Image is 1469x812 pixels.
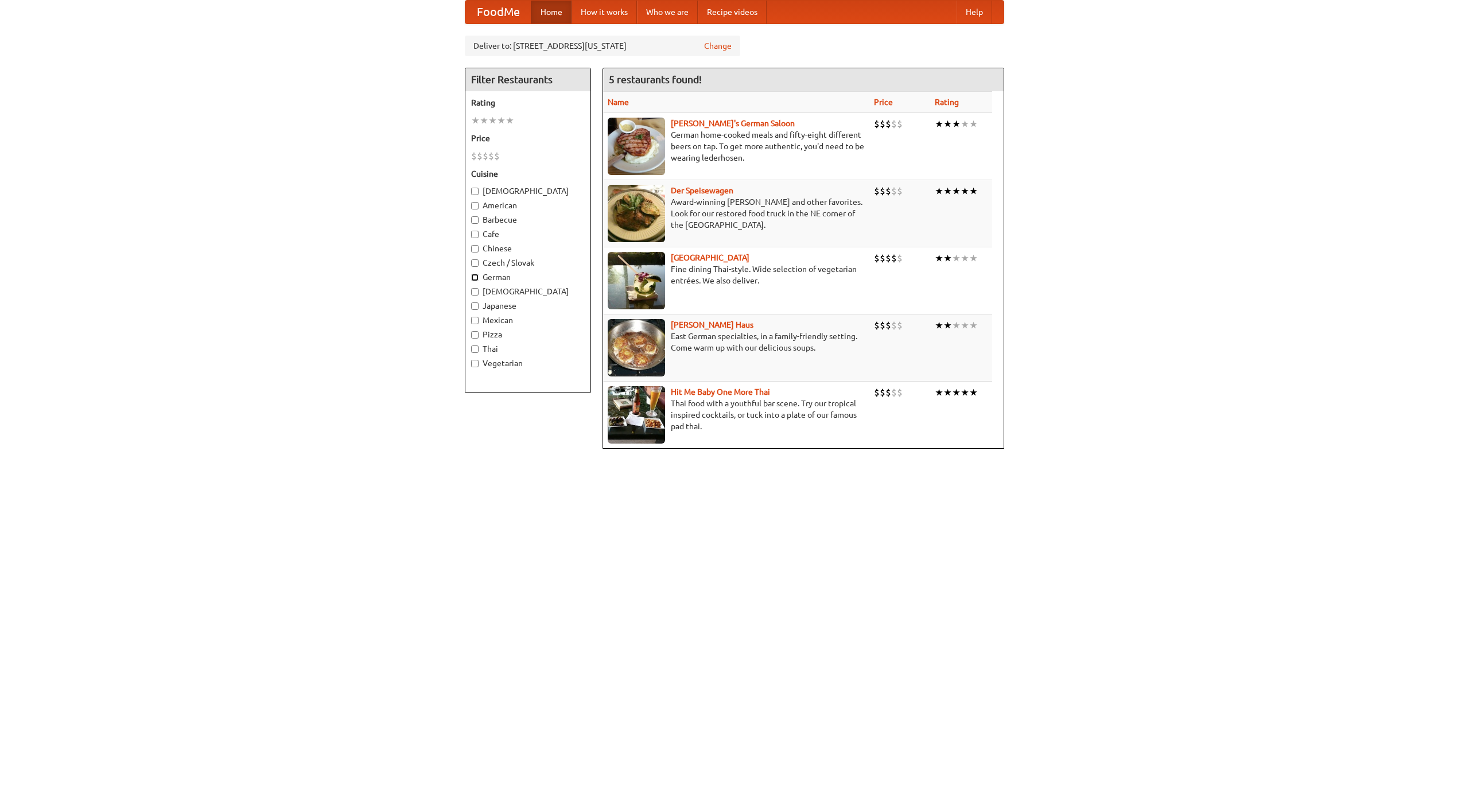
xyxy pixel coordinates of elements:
li: ★ [961,185,969,197]
input: Czech / Slovak [471,259,479,267]
input: Japanese [471,302,479,310]
a: Who we are [637,1,698,24]
li: $ [880,319,885,332]
a: How it works [572,1,637,24]
li: ★ [480,114,488,127]
img: kohlhaus.jpg [608,319,665,376]
label: [DEMOGRAPHIC_DATA] [471,185,585,197]
input: Pizza [471,331,479,339]
li: $ [897,386,903,399]
h5: Price [471,133,585,144]
li: ★ [961,118,969,130]
input: Chinese [471,245,479,252]
li: ★ [969,252,978,265]
a: Hit Me Baby One More Thai [671,387,770,397]
li: $ [885,185,891,197]
a: Der Speisewagen [671,186,733,195]
li: ★ [935,118,943,130]
li: $ [471,150,477,162]
li: ★ [935,252,943,265]
li: ★ [943,386,952,399]
input: [DEMOGRAPHIC_DATA] [471,188,479,195]
li: $ [897,319,903,332]
li: ★ [471,114,480,127]
label: Vegetarian [471,358,585,369]
h5: Cuisine [471,168,585,180]
input: [DEMOGRAPHIC_DATA] [471,288,479,296]
a: [GEOGRAPHIC_DATA] [671,253,749,262]
li: $ [880,185,885,197]
a: Help [957,1,992,24]
li: ★ [935,319,943,332]
label: Thai [471,343,585,355]
li: ★ [935,386,943,399]
a: Home [531,1,572,24]
li: $ [891,386,897,399]
img: esthers.jpg [608,118,665,175]
li: ★ [952,386,961,399]
img: satay.jpg [608,252,665,309]
label: Japanese [471,300,585,312]
li: $ [880,252,885,265]
label: Czech / Slovak [471,257,585,269]
h5: Rating [471,97,585,108]
li: ★ [952,118,961,130]
label: Chinese [471,243,585,254]
li: $ [885,386,891,399]
li: $ [874,185,880,197]
p: German home-cooked meals and fifty-eight different beers on tap. To get more authentic, you'd nee... [608,129,865,164]
p: Fine dining Thai-style. Wide selection of vegetarian entrées. We also deliver. [608,263,865,286]
li: $ [885,319,891,332]
li: ★ [952,185,961,197]
li: $ [488,150,494,162]
label: Barbecue [471,214,585,226]
div: Deliver to: [STREET_ADDRESS][US_STATE] [465,36,740,56]
li: ★ [961,252,969,265]
li: ★ [969,118,978,130]
li: ★ [969,386,978,399]
label: [DEMOGRAPHIC_DATA] [471,286,585,297]
input: American [471,202,479,209]
li: $ [494,150,500,162]
li: ★ [943,185,952,197]
ng-pluralize: 5 restaurants found! [609,74,702,85]
p: Award-winning [PERSON_NAME] and other favorites. Look for our restored food truck in the NE corne... [608,196,865,231]
li: $ [891,118,897,130]
li: $ [874,386,880,399]
li: $ [880,386,885,399]
li: ★ [943,118,952,130]
li: ★ [943,319,952,332]
label: American [471,200,585,211]
a: [PERSON_NAME]'s German Saloon [671,119,795,128]
a: [PERSON_NAME] Haus [671,320,753,329]
li: $ [897,185,903,197]
li: $ [897,252,903,265]
li: $ [874,252,880,265]
label: Mexican [471,314,585,326]
a: Price [874,98,893,107]
a: Change [704,40,732,52]
li: $ [885,118,891,130]
input: Mexican [471,317,479,324]
input: German [471,274,479,281]
p: Thai food with a youthful bar scene. Try our tropical inspired cocktails, or tuck into a plate of... [608,398,865,432]
li: $ [897,118,903,130]
li: ★ [506,114,514,127]
li: ★ [961,386,969,399]
a: Rating [935,98,959,107]
li: $ [477,150,483,162]
label: Cafe [471,228,585,240]
input: Vegetarian [471,360,479,367]
li: ★ [969,319,978,332]
li: $ [891,319,897,332]
li: $ [874,118,880,130]
a: Name [608,98,629,107]
li: $ [891,252,897,265]
label: Pizza [471,329,585,340]
a: Recipe videos [698,1,767,24]
input: Cafe [471,231,479,238]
